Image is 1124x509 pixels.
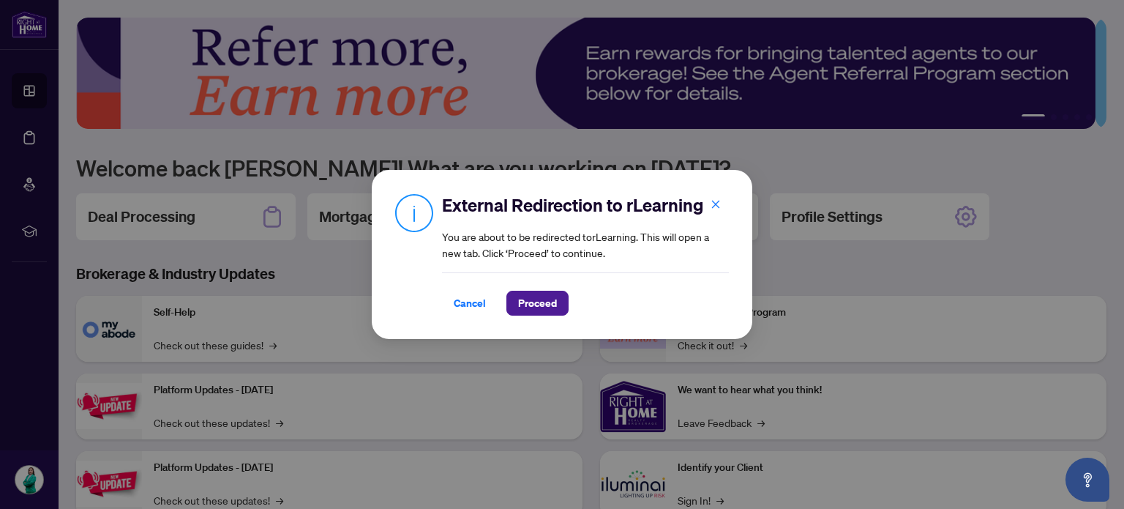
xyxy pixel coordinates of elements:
button: Proceed [506,291,569,316]
img: Info Icon [395,193,433,232]
button: Cancel [442,291,498,316]
span: Cancel [454,291,486,315]
h2: External Redirection to rLearning [442,193,729,217]
button: Open asap [1065,458,1109,502]
div: You are about to be redirected to rLearning . This will open a new tab. Click ‘Proceed’ to continue. [442,193,729,316]
span: close [711,199,721,209]
span: Proceed [518,291,557,315]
